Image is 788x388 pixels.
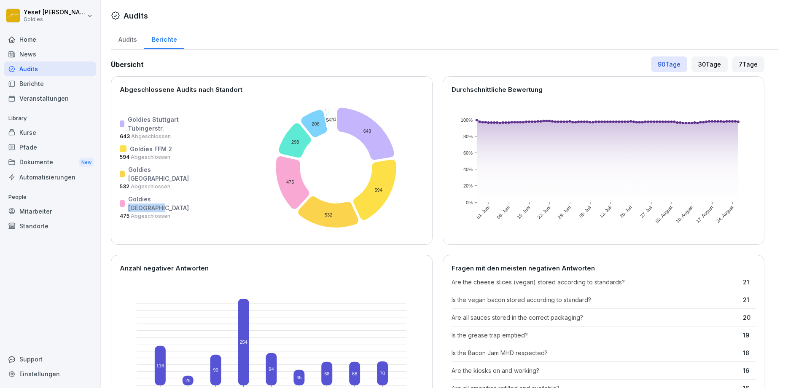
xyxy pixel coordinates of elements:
div: 7 Tage [732,56,764,72]
div: Support [4,352,96,367]
text: 22. Juni [537,205,552,220]
text: 13. Juli [599,205,613,219]
p: Is the grease trap emptied? [452,331,739,340]
span: Abgeschlossen [129,213,170,219]
text: 0% [466,200,473,205]
span: Abgeschlossen [129,154,170,160]
p: Are the kiosks on and working? [452,366,739,375]
text: 60% [463,150,473,155]
p: People [4,190,96,204]
a: Pfade [4,140,96,155]
span: Abgeschlossen [130,133,171,139]
a: Audits [111,28,144,49]
p: 20 [743,313,756,322]
a: Home [4,32,96,47]
text: 08. Juni [496,205,511,220]
p: Library [4,112,96,125]
p: 532 [120,183,191,190]
text: 01. Juni [476,205,491,220]
a: Automatisierungen [4,170,96,185]
p: Abgeschlossene Audits nach Standort [120,85,424,95]
text: 29. Juni [557,205,572,220]
a: Berichte [4,76,96,91]
p: Goldies [GEOGRAPHIC_DATA] [128,195,191,212]
a: News [4,47,96,62]
text: 27. Juli [640,205,654,219]
p: Goldies [GEOGRAPHIC_DATA] [128,165,191,183]
div: 90 Tage [651,56,687,72]
a: DokumenteNew [4,155,96,170]
p: 21 [743,295,756,304]
p: Are all sauces stored in the correct packaging? [452,313,739,322]
a: Veranstaltungen [4,91,96,106]
p: Are the cheese slices (vegan) stored according to standards? [452,278,739,286]
a: Einstellungen [4,367,96,381]
p: Fragen mit den meisten negativen Antworten [452,264,756,273]
p: 643 [120,133,191,140]
text: 17. August [695,205,714,224]
p: 21 [743,278,756,286]
a: Standorte [4,219,96,233]
p: 594 [120,153,191,161]
span: Abgeschlossen [129,183,170,190]
div: Dokumente [4,155,96,170]
p: Goldies FFM 2 [130,144,172,153]
text: 03. August [655,205,674,224]
p: Yesef [PERSON_NAME] [24,9,85,16]
text: 20% [463,183,473,188]
a: Berichte [144,28,184,49]
p: 18 [743,348,756,357]
text: 24. August [716,205,735,224]
p: Goldies Stuttgart Tübingerstr. [128,115,191,133]
p: 19 [743,331,756,340]
text: 100% [461,118,473,123]
h1: Audits [124,10,148,21]
p: Anzahl negativer Antworten [120,264,424,273]
p: 475 [120,212,191,220]
p: Is the vegan bacon stored according to standard? [452,295,739,304]
div: New [79,158,94,167]
h2: Übersicht [111,59,144,70]
p: Goldies [24,16,85,22]
p: 16 [743,366,756,375]
text: 40% [463,167,473,172]
text: 10. August [675,205,694,224]
p: Durchschnittliche Bewertung [452,85,756,95]
a: Mitarbeiter [4,204,96,219]
div: 30 Tage [691,56,728,72]
p: Is the Bacon Jam MHD respected? [452,348,739,357]
text: 20. Juli [619,205,633,219]
text: 06. Juli [578,205,592,219]
text: 15. Juni [516,205,531,220]
a: Audits [4,62,96,76]
a: Kurse [4,125,96,140]
text: 80% [463,134,473,139]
